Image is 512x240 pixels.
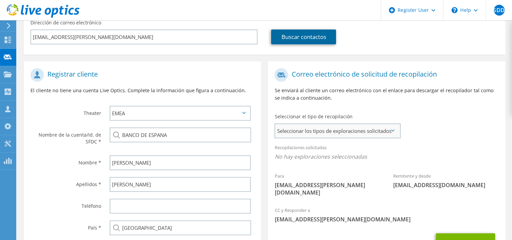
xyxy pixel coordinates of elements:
h1: Correo electrónico de solicitud de recopilación [274,68,495,82]
label: País * [30,220,101,231]
label: Theater [30,106,101,117]
span: No hay exploraciones seleccionadas [274,153,498,160]
label: Nombre de la cuenta/Id. de SFDC * [30,127,101,145]
h1: Registrar cliente [30,68,251,82]
p: El cliente no tiene una cuenta Live Optics. Complete la información que figura a continuación. [30,87,254,94]
svg: \n [451,7,458,13]
div: CC y Responder a [268,203,505,226]
div: Remitente y desde [386,169,505,192]
label: Teléfono [30,199,101,209]
span: [EMAIL_ADDRESS][PERSON_NAME][DOMAIN_NAME] [274,216,498,223]
label: Seleccionar el tipo de recopilación [274,113,352,120]
label: Dirección de correo electrónico [30,19,101,26]
div: Recopilaciones solicitadas [268,140,505,165]
span: [EMAIL_ADDRESS][DOMAIN_NAME] [393,181,498,189]
label: Nombre * [30,155,101,166]
span: Seleccionar los tipos de exploraciones solicitados [275,124,400,138]
span: [EMAIL_ADDRESS][PERSON_NAME][DOMAIN_NAME] [274,181,380,196]
div: Para [268,169,386,200]
p: Se enviará al cliente un correo electrónico con el enlace para descargar el recopilador tal como ... [274,87,498,102]
label: Apellidos * [30,177,101,188]
span: SSDDC [494,5,505,16]
a: Buscar contactos [271,29,336,44]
